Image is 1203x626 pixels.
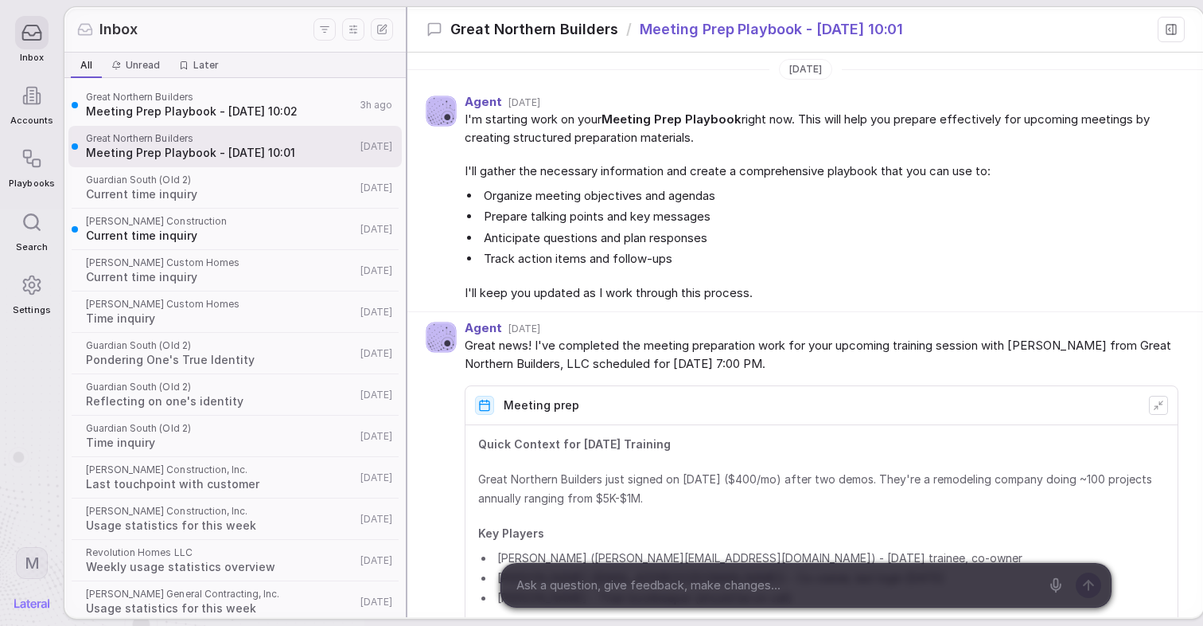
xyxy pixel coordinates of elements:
span: [DATE] [360,596,392,608]
a: Guardian South (Old 2)Pondering One's True Identity[DATE] [68,333,402,374]
a: [PERSON_NAME] ConstructionCurrent time inquiry[DATE] [68,209,402,250]
strong: Quick Context for [DATE] Training [478,437,671,451]
span: Great news! I've completed the meeting preparation work for your upcoming training session with [... [465,337,1178,373]
span: [DATE] [508,96,540,109]
span: 3h ago [360,99,392,112]
span: Weekly usage statistics overview [86,559,356,575]
span: Unread [126,59,160,72]
a: Great Northern BuildersMeeting Prep Playbook - [DATE] 10:01[DATE] [68,126,402,167]
img: Agent avatar [426,323,456,352]
span: Pondering One's True Identity [86,352,356,368]
span: Great Northern Builders just signed on [DATE] ($400/mo) after two demos. They're a remodeling com... [478,470,1165,508]
span: Settings [13,305,50,315]
span: [DATE] [360,554,392,567]
span: Accounts [10,115,53,126]
a: Great Northern BuildersMeeting Prep Playbook - [DATE] 10:023h ago [68,84,402,126]
span: [PERSON_NAME] Construction, Inc. [86,505,356,518]
span: Guardian South (Old 2) [86,174,356,186]
span: Meeting Prep Playbook - [DATE] 10:02 [86,104,355,119]
span: [PERSON_NAME] Custom Homes [86,256,356,269]
span: [DATE] [360,264,392,277]
span: Time inquiry [86,435,356,451]
span: Meeting Prep Playbook - [DATE] 10:01 [640,19,903,40]
a: [PERSON_NAME] General Contracting, Inc.Usage statistics for this week[DATE] [68,581,402,623]
span: Playbooks [9,178,54,189]
img: Lateral [14,599,49,608]
span: / [626,19,632,40]
span: [PERSON_NAME] Construction, Inc. [86,464,356,476]
span: [DATE] [360,347,392,360]
a: [PERSON_NAME] Construction, Inc.Usage statistics for this week[DATE] [68,499,402,540]
a: Accounts [9,71,54,134]
span: Inbox [20,53,44,63]
span: Guardian South (Old 2) [86,339,356,352]
li: Organize meeting objectives and agendas [481,187,1178,205]
span: Time inquiry [86,311,356,327]
span: [DATE] [360,389,392,401]
span: [DATE] [360,223,392,236]
span: Great Northern Builders [450,19,618,40]
span: All [80,59,92,72]
img: Agent avatar [426,96,456,126]
span: Guardian South (Old 2) [86,422,356,435]
span: Current time inquiry [86,228,356,244]
span: Current time inquiry [86,269,356,285]
span: I'm starting work on your right now. This will help you prepare effectively for upcoming meetings... [465,111,1178,147]
span: Later [193,59,219,72]
span: Agent [465,96,502,109]
button: Filters [313,18,336,41]
strong: Meeting Prep Playbook [601,112,742,127]
span: [DATE] [360,306,392,319]
span: [DATE] [360,430,392,443]
span: [PERSON_NAME] Custom Homes [86,298,356,311]
span: Usage statistics for this week [86,518,356,534]
span: Inbox [99,19,138,40]
a: Guardian South (Old 2)Reflecting on one's identity[DATE] [68,374,402,416]
span: [PERSON_NAME] General Contracting, Inc. [86,588,356,601]
span: Reflecting on one's identity [86,393,356,409]
span: [PERSON_NAME] Construction [86,215,356,228]
a: [PERSON_NAME] Custom HomesCurrent time inquiry[DATE] [68,250,402,291]
span: Guardian South (Old 2) [86,381,356,393]
span: Search [16,242,48,252]
span: [DATE] [360,182,392,194]
li: [PERSON_NAME] ( ) - [DATE] trainee, co-owner [494,550,1165,566]
span: Agent [465,322,502,335]
span: Great Northern Builders [86,132,356,145]
a: [PERSON_NAME][EMAIL_ADDRESS][DOMAIN_NAME] [594,550,871,566]
span: Last touchpoint with customer [86,476,356,492]
span: I'll keep you updated as I work through this process. [465,284,1178,303]
li: Prepare talking points and key messages [481,208,1178,226]
span: Great Northern Builders [86,91,355,104]
span: Current time inquiry [86,186,356,202]
li: Track action items and follow-ups [481,250,1178,268]
a: Playbooks [9,134,54,197]
a: Guardian South (Old 2)Time inquiry[DATE] [68,416,402,457]
a: Revolution Homes LLCWeekly usage statistics overview[DATE] [68,540,402,581]
span: Meeting prep [504,399,579,413]
span: Revolution Homes LLC [86,546,356,559]
span: M [25,553,40,573]
a: [PERSON_NAME] Custom HomesTime inquiry[DATE] [68,291,402,333]
button: New thread [371,18,393,41]
span: Meeting Prep Playbook - [DATE] 10:01 [86,145,356,161]
strong: Key Players [478,526,544,540]
span: Usage statistics for this week [86,601,356,616]
span: I'll gather the necessary information and create a comprehensive playbook that you can use to: [465,162,1178,181]
span: [DATE] [360,471,392,484]
a: Settings [9,260,54,323]
a: Inbox [9,8,54,71]
a: Guardian South (Old 2)Current time inquiry[DATE] [68,167,402,209]
span: [DATE] [360,513,392,526]
li: Anticipate questions and plan responses [481,229,1178,248]
button: Display settings [342,18,364,41]
span: [DATE] [360,140,392,153]
a: [PERSON_NAME] Construction, Inc.Last touchpoint with customer[DATE] [68,457,402,499]
span: [DATE] [508,323,540,335]
span: [DATE] [789,63,822,76]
